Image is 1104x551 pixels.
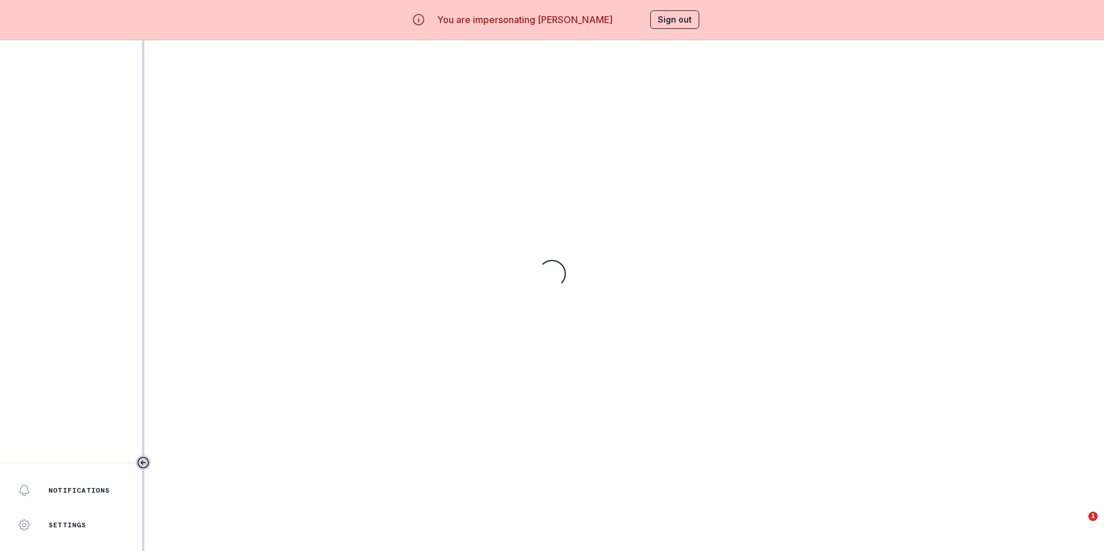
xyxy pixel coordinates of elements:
p: Settings [49,520,87,530]
iframe: Intercom live chat [1065,512,1092,539]
button: Sign out [650,10,699,29]
span: 1 [1088,512,1098,521]
p: Notifications [49,486,110,495]
button: Toggle sidebar [136,455,151,470]
p: You are impersonating [PERSON_NAME] [437,13,613,27]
